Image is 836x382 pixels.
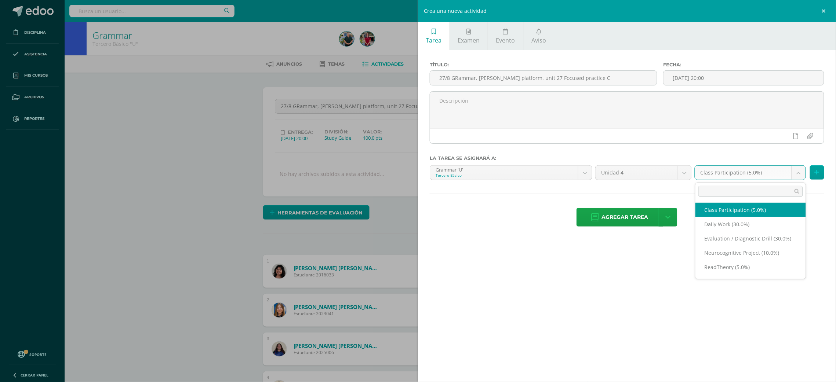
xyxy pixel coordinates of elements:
[695,203,806,217] div: Class Participation (5.0%)
[695,217,806,231] div: Daily Work (30.0%)
[695,231,806,246] div: Evaluation / Diagnostic Drill (30.0%)
[695,260,806,274] div: ReadTheory (5.0%)
[695,246,806,260] div: Neurocognitive Project (10.0%)
[695,274,806,289] div: Short Tests (10.0%)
